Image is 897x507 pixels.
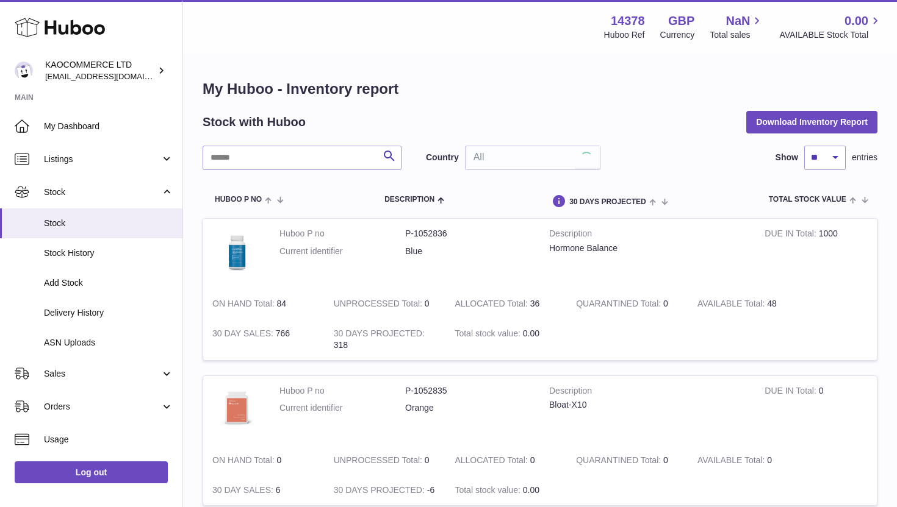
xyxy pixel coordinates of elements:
strong: AVAILABLE Total [697,299,767,311]
dd: Orange [405,402,531,414]
a: Log out [15,461,168,483]
strong: UNPROCESSED Total [334,299,425,311]
img: product image [212,228,261,277]
td: 6 [203,475,325,505]
span: Total stock value [769,196,846,204]
span: [EMAIL_ADDRESS][DOMAIN_NAME] [45,71,179,81]
img: product image [212,385,261,434]
span: Usage [44,434,173,445]
span: Add Stock [44,277,173,289]
td: 0 [325,445,446,475]
td: 0 [203,445,325,475]
span: AVAILABLE Stock Total [779,29,882,41]
dd: P-1052836 [405,228,531,239]
td: 1000 [755,219,877,289]
dt: Current identifier [279,402,405,414]
strong: 30 DAYS PROJECTED [334,328,425,341]
span: NaN [726,13,750,29]
img: hello@lunera.co.uk [15,62,33,80]
strong: Total stock value [455,328,522,341]
span: Delivery History [44,307,173,319]
strong: UNPROCESSED Total [334,455,425,468]
div: KAOCOMMERCE LTD [45,59,155,82]
span: Stock [44,186,160,198]
span: Description [384,196,434,204]
span: Stock History [44,247,173,259]
label: Show [776,152,798,163]
strong: DUE IN Total [765,229,818,241]
td: 766 [203,319,325,360]
strong: 30 DAY SALES [212,328,276,341]
span: Sales [44,368,160,380]
td: -6 [325,475,446,505]
td: 0 [755,376,877,446]
span: Listings [44,154,160,165]
a: NaN Total sales [710,13,764,41]
strong: GBP [668,13,694,29]
span: 0.00 [523,485,539,495]
span: Stock [44,218,173,229]
span: 0.00 [523,328,539,338]
span: 0 [663,455,668,465]
span: Orders [44,401,160,413]
strong: QUARANTINED Total [576,299,663,311]
strong: ALLOCATED Total [455,299,530,311]
span: 30 DAYS PROJECTED [569,198,646,206]
dt: Huboo P no [279,228,405,239]
h2: Stock with Huboo [203,114,306,130]
strong: QUARANTINED Total [576,455,663,468]
td: 36 [445,289,567,319]
button: Download Inventory Report [746,111,877,133]
td: 48 [688,289,810,319]
strong: Total stock value [455,485,522,498]
span: entries [852,152,877,163]
a: 0.00 AVAILABLE Stock Total [779,13,882,41]
strong: 30 DAYS PROJECTED [334,485,427,498]
strong: 30 DAY SALES [212,485,276,498]
strong: ON HAND Total [212,455,277,468]
div: Hormone Balance [549,243,746,254]
strong: Description [549,228,746,243]
td: 0 [325,289,446,319]
strong: 14378 [611,13,645,29]
td: 0 [688,445,810,475]
div: Huboo Ref [604,29,645,41]
h1: My Huboo - Inventory report [203,79,877,99]
span: Total sales [710,29,764,41]
span: ASN Uploads [44,337,173,349]
strong: ALLOCATED Total [455,455,530,468]
strong: Description [549,385,746,400]
td: 84 [203,289,325,319]
dt: Huboo P no [279,385,405,397]
div: Currency [660,29,695,41]
span: Huboo P no [215,196,262,204]
span: My Dashboard [44,121,173,132]
span: 0 [663,299,668,308]
dd: P-1052835 [405,385,531,397]
dt: Current identifier [279,246,405,257]
dd: Blue [405,246,531,257]
strong: ON HAND Total [212,299,277,311]
strong: DUE IN Total [765,386,818,399]
label: Country [426,152,459,163]
div: Bloat-X10 [549,399,746,411]
strong: AVAILABLE Total [697,455,767,468]
td: 0 [445,445,567,475]
span: 0.00 [845,13,868,29]
td: 318 [325,319,446,360]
